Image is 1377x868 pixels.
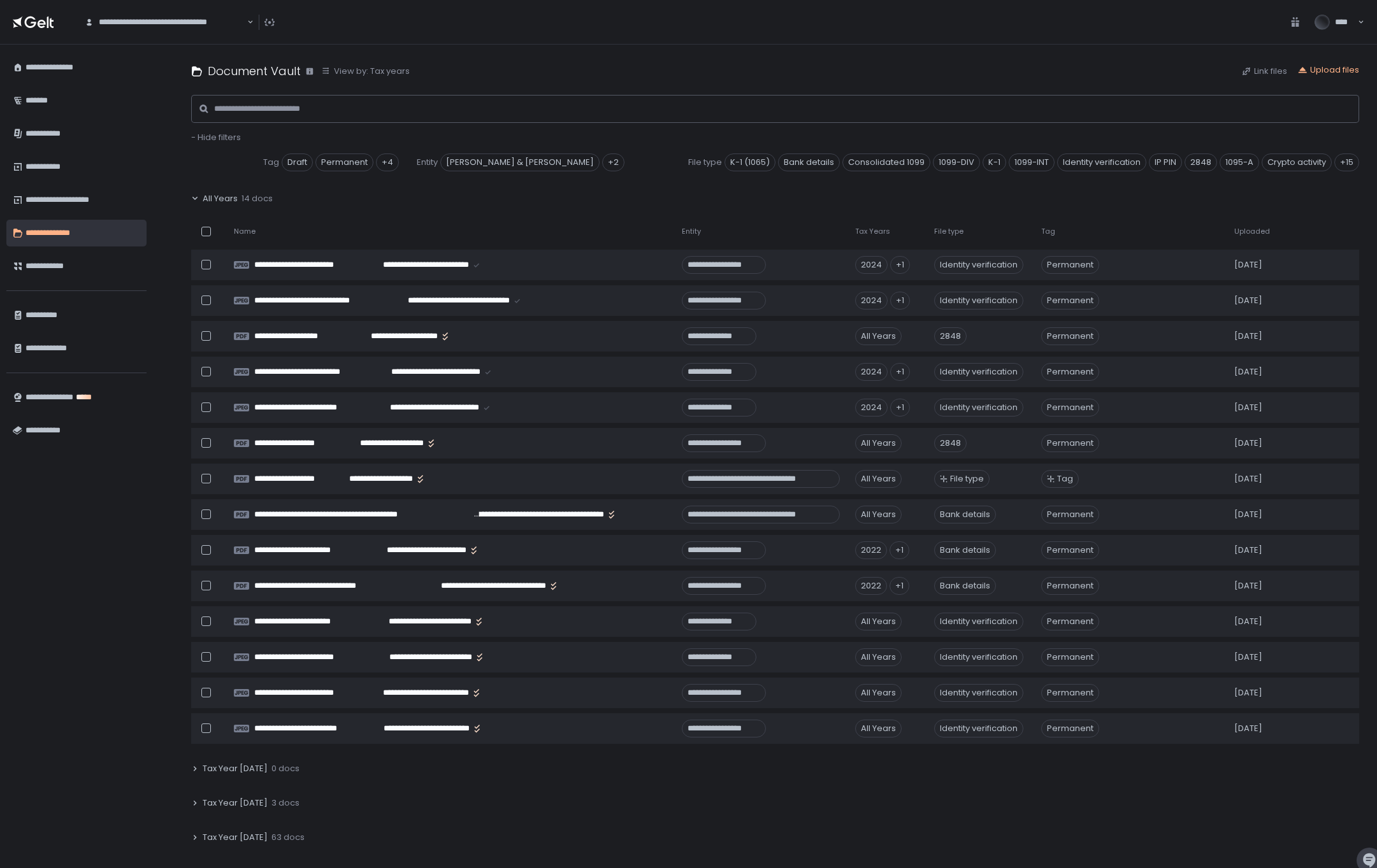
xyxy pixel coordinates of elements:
[682,227,701,236] span: Entity
[890,577,909,595] div: +1
[1041,256,1099,274] span: Permanent
[1234,509,1262,520] span: [DATE]
[191,132,241,143] button: - Hide filters
[315,153,373,171] span: Permanent
[890,256,910,274] div: +1
[855,434,902,452] div: All Years
[1041,506,1099,523] span: Permanent
[855,577,887,595] div: 2022
[934,720,1023,737] div: Identity verification
[1234,473,1262,485] span: [DATE]
[934,327,967,345] div: 2848
[855,292,888,309] div: 2024
[1234,651,1262,663] span: [DATE]
[1041,399,1099,416] span: Permanent
[855,684,902,702] div: All Years
[1262,153,1332,171] span: Crypto activity
[263,157,279,168] span: Tag
[855,327,902,345] div: All Years
[934,434,967,452] div: 2848
[855,470,902,488] div: All Years
[855,541,887,559] div: 2022
[842,153,930,171] span: Consolidated 1099
[934,292,1023,309] div: Identity verification
[855,256,888,274] div: 2024
[1057,153,1146,171] span: Identity verification
[1234,259,1262,271] span: [DATE]
[890,363,910,381] div: +1
[950,473,984,485] span: File type
[76,9,254,36] div: Search for option
[855,720,902,737] div: All Years
[934,648,1023,666] div: Identity verification
[934,506,996,523] div: Bank details
[1234,544,1262,556] span: [DATE]
[934,399,1023,416] div: Identity verification
[1234,366,1262,378] span: [DATE]
[934,684,1023,702] div: Identity verification
[934,363,1023,381] div: Identity verification
[1334,153,1359,171] div: +15
[1234,402,1262,413] span: [DATE]
[321,66,410,77] button: View by: Tax years
[208,62,301,80] h1: Document Vault
[1234,687,1262,699] span: [DATE]
[234,227,256,236] span: Name
[191,131,241,143] span: - Hide filters
[1185,153,1217,171] span: 2848
[1041,327,1099,345] span: Permanent
[934,577,996,595] div: Bank details
[1149,153,1182,171] span: IP PIN
[203,193,238,204] span: All Years
[271,763,299,774] span: 0 docs
[242,193,273,204] span: 14 docs
[1041,292,1099,309] span: Permanent
[203,832,268,843] span: Tax Year [DATE]
[1220,153,1259,171] span: 1095-A
[983,153,1006,171] span: K-1
[934,541,996,559] div: Bank details
[855,363,888,381] div: 2024
[890,399,910,416] div: +1
[934,227,963,236] span: File type
[1234,438,1262,449] span: [DATE]
[1057,473,1073,485] span: Tag
[725,153,775,171] span: K-1 (1065)
[1041,541,1099,559] span: Permanent
[1234,331,1262,342] span: [DATE]
[1041,227,1055,236] span: Tag
[1297,64,1359,76] button: Upload files
[934,613,1023,630] div: Identity verification
[778,153,840,171] span: Bank details
[933,153,980,171] span: 1099-DIV
[282,153,313,171] span: Draft
[855,613,902,630] div: All Years
[1009,153,1055,171] span: 1099-INT
[1041,363,1099,381] span: Permanent
[1041,613,1099,630] span: Permanent
[1234,295,1262,306] span: [DATE]
[1234,616,1262,627] span: [DATE]
[855,648,902,666] div: All Years
[688,157,722,168] span: File type
[890,541,909,559] div: +1
[855,506,902,523] div: All Years
[1234,227,1270,236] span: Uploaded
[417,157,438,168] span: Entity
[1234,723,1262,734] span: [DATE]
[602,153,624,171] div: +2
[1041,434,1099,452] span: Permanent
[1041,684,1099,702] span: Permanent
[203,763,268,774] span: Tax Year [DATE]
[1241,66,1287,77] button: Link files
[855,399,888,416] div: 2024
[203,797,268,809] span: Tax Year [DATE]
[271,832,305,843] span: 63 docs
[1041,577,1099,595] span: Permanent
[1234,580,1262,592] span: [DATE]
[855,227,890,236] span: Tax Years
